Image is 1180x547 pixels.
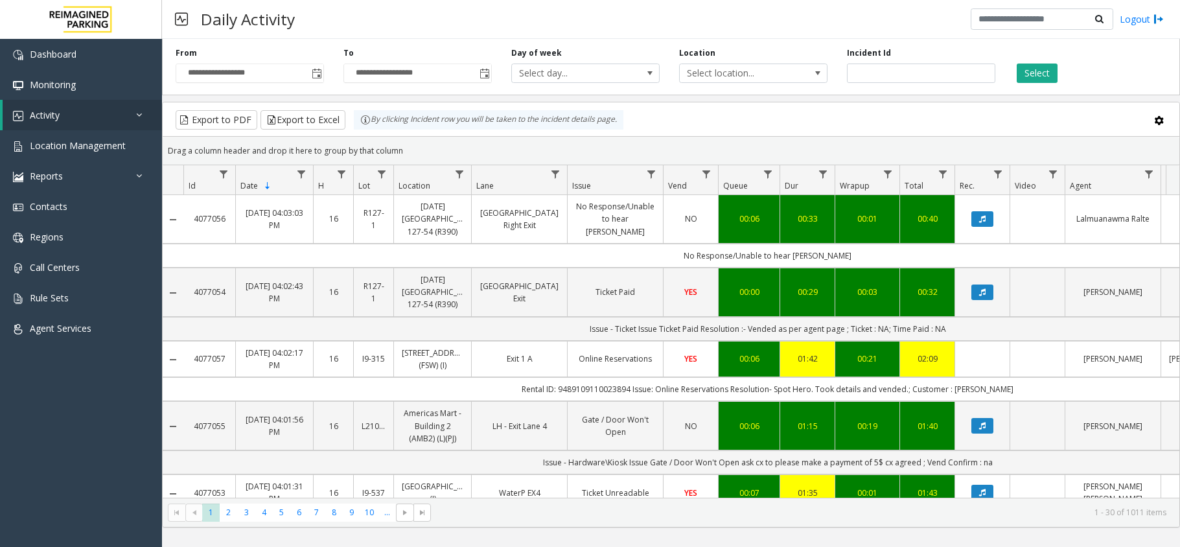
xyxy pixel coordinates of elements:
[30,261,80,273] span: Call Centers
[290,504,308,521] span: Page 6
[194,3,301,35] h3: Daily Activity
[343,504,360,521] span: Page 9
[273,504,290,521] span: Page 5
[400,507,410,518] span: Go to the next page
[908,487,947,499] a: 01:43
[362,353,386,365] a: I9-315
[843,420,892,432] a: 00:19
[908,420,947,432] a: 01:40
[843,286,892,298] a: 00:03
[843,353,892,365] a: 00:21
[321,286,345,298] a: 16
[13,233,23,243] img: 'icon'
[163,421,183,432] a: Collapse Details
[879,165,897,183] a: Wrapup Filter Menu
[358,180,370,191] span: Lot
[1015,180,1036,191] span: Video
[321,420,345,432] a: 16
[575,487,655,499] a: Ticket Unreadable
[726,353,772,365] div: 00:06
[191,286,227,298] a: 4077054
[362,280,386,305] a: R127-1
[575,286,655,298] a: Ticket Paid
[30,170,63,182] span: Reports
[362,420,386,432] a: L21036801
[13,324,23,334] img: 'icon'
[361,504,378,521] span: Page 10
[451,165,469,183] a: Location Filter Menu
[726,487,772,499] a: 00:07
[175,3,188,35] img: pageIcon
[244,413,305,438] a: [DATE] 04:01:56 PM
[934,165,952,183] a: Total Filter Menu
[905,180,923,191] span: Total
[788,213,827,225] div: 00:33
[840,180,870,191] span: Wrapup
[1045,165,1062,183] a: Video Filter Menu
[30,109,60,121] span: Activity
[362,487,386,499] a: I9-537
[13,202,23,213] img: 'icon'
[726,286,772,298] div: 00:00
[191,353,227,365] a: 4077057
[255,504,273,521] span: Page 4
[788,420,827,432] a: 01:15
[176,47,197,59] label: From
[843,487,892,499] a: 00:01
[396,504,413,522] span: Go to the next page
[244,280,305,305] a: [DATE] 04:02:43 PM
[480,420,559,432] a: LH - Exit Lane 4
[908,213,947,225] a: 00:40
[815,165,832,183] a: Dur Filter Menu
[293,165,310,183] a: Date Filter Menu
[511,47,562,59] label: Day of week
[163,165,1179,498] div: Data table
[176,110,257,130] button: Export to PDF
[480,280,559,305] a: [GEOGRAPHIC_DATA] Exit
[30,200,67,213] span: Contacts
[244,347,305,371] a: [DATE] 04:02:17 PM
[318,180,324,191] span: H
[788,353,827,365] div: 01:42
[843,213,892,225] a: 00:01
[1140,165,1158,183] a: Agent Filter Menu
[163,215,183,225] a: Collapse Details
[191,420,227,432] a: 4077055
[960,180,975,191] span: Rec.
[785,180,798,191] span: Dur
[726,213,772,225] a: 00:06
[13,294,23,304] img: 'icon'
[547,165,564,183] a: Lane Filter Menu
[30,322,91,334] span: Agent Services
[413,504,431,522] span: Go to the last page
[723,180,748,191] span: Queue
[1073,420,1153,432] a: [PERSON_NAME]
[13,50,23,60] img: 'icon'
[191,487,227,499] a: 4077053
[679,47,715,59] label: Location
[163,355,183,365] a: Collapse Details
[244,480,305,505] a: [DATE] 04:01:31 PM
[726,420,772,432] a: 00:06
[30,292,69,304] span: Rule Sets
[1120,12,1164,26] a: Logout
[13,141,23,152] img: 'icon'
[402,200,463,238] a: [DATE] [GEOGRAPHIC_DATA] 127-54 (R390)
[189,180,196,191] span: Id
[788,286,827,298] div: 00:29
[30,78,76,91] span: Monitoring
[240,180,258,191] span: Date
[671,420,710,432] a: NO
[1153,12,1164,26] img: logout
[238,504,255,521] span: Page 3
[163,489,183,499] a: Collapse Details
[191,213,227,225] a: 4077056
[671,213,710,225] a: NO
[684,487,697,498] span: YES
[399,180,430,191] span: Location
